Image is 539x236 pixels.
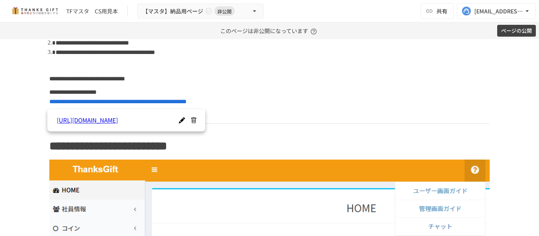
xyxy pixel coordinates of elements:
button: 【マスタ】納品用ページ非公開 [137,4,264,19]
a: [URL][DOMAIN_NAME] [57,115,183,125]
p: このページは非公開になっています [220,22,319,39]
div: TFマスタ CS用見本 [66,7,118,15]
button: ページの公開 [497,25,536,37]
img: mMP1OxWUAhQbsRWCurg7vIHe5HqDpP7qZo7fRoNLXQh [9,5,60,17]
span: 共有 [436,7,447,15]
div: [EMAIL_ADDRESS][DOMAIN_NAME] [474,6,523,16]
span: 【マスタ】納品用ページ [142,6,203,16]
span: 非公開 [214,7,235,15]
button: [EMAIL_ADDRESS][DOMAIN_NAME] [457,3,536,19]
button: 共有 [421,3,454,19]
